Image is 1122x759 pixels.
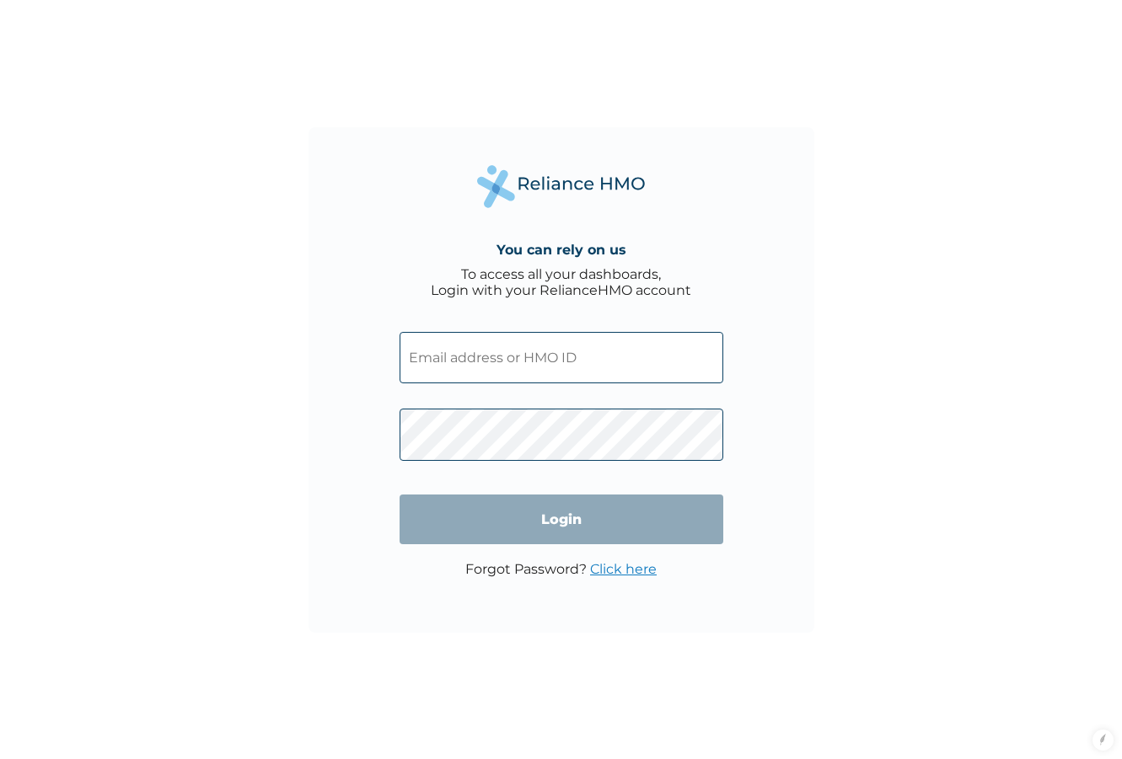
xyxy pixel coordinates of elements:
[400,494,723,544] input: Login
[590,561,657,577] a: Click here
[497,242,626,258] h4: You can rely on us
[431,266,691,298] div: To access all your dashboards, Login with your RelianceHMO account
[465,561,657,577] p: Forgot Password?
[400,332,723,383] input: Email address or HMO ID
[477,165,646,208] img: Reliance Health's Logo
